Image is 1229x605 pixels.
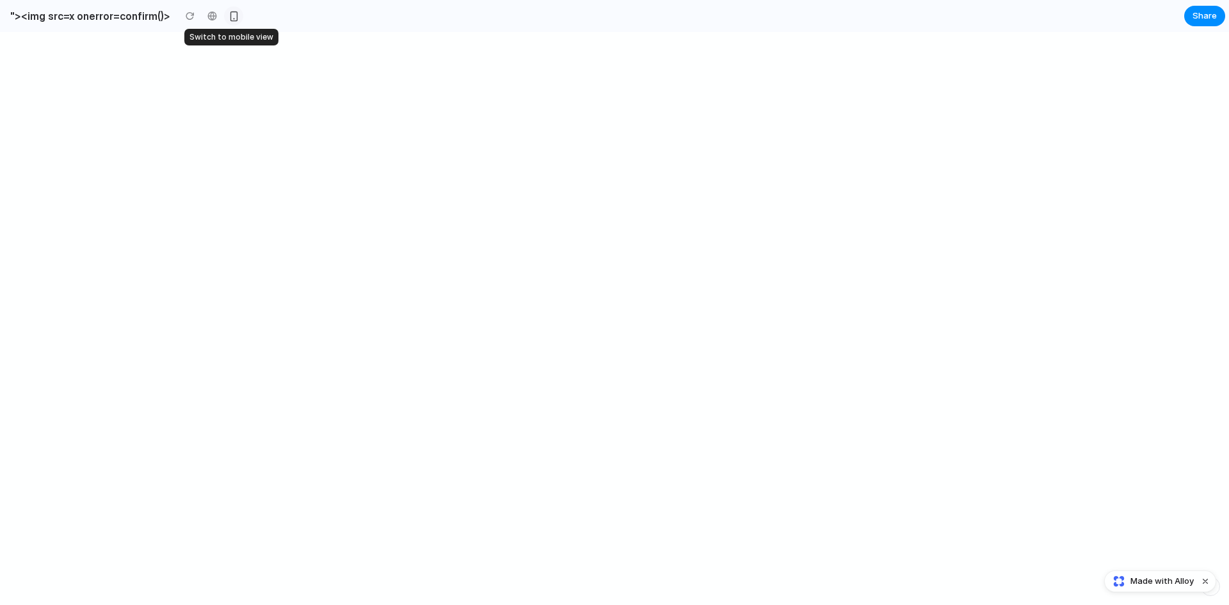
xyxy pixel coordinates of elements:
button: Share [1184,6,1225,26]
div: Switch to mobile view [184,29,278,45]
a: Made with Alloy [1105,575,1195,588]
button: Dismiss watermark [1198,574,1213,589]
h2: "><img src=x onerror=confirm()> [5,8,170,24]
span: Made with Alloy [1130,575,1194,588]
span: Share [1193,10,1217,22]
